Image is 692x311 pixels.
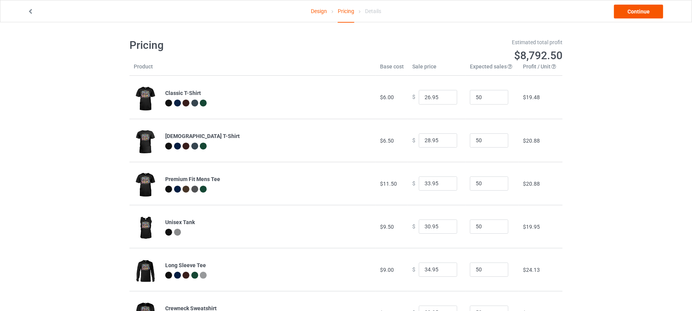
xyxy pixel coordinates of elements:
[174,229,181,236] img: heather_texture.png
[380,94,394,100] span: $6.00
[523,138,540,144] span: $20.88
[412,223,415,230] span: $
[380,138,394,144] span: $6.50
[311,0,327,22] a: Design
[514,49,563,62] span: $8,792.50
[523,224,540,230] span: $19.95
[412,137,415,143] span: $
[412,266,415,273] span: $
[380,181,397,187] span: $11.50
[165,90,201,96] b: Classic T-Shirt
[165,262,206,268] b: Long Sleeve Tee
[165,219,195,225] b: Unisex Tank
[523,94,540,100] span: $19.48
[380,267,394,273] span: $9.00
[129,63,161,76] th: Product
[376,63,408,76] th: Base cost
[519,63,563,76] th: Profit / Unit
[412,94,415,100] span: $
[523,181,540,187] span: $20.88
[523,267,540,273] span: $24.13
[412,180,415,186] span: $
[352,38,563,46] div: Estimated total profit
[365,0,381,22] div: Details
[408,63,466,76] th: Sale price
[614,5,663,18] a: Continue
[338,0,354,23] div: Pricing
[380,224,394,230] span: $9.50
[165,176,220,182] b: Premium Fit Mens Tee
[466,63,519,76] th: Expected sales
[129,38,341,52] h1: Pricing
[165,133,240,139] b: [DEMOGRAPHIC_DATA] T-Shirt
